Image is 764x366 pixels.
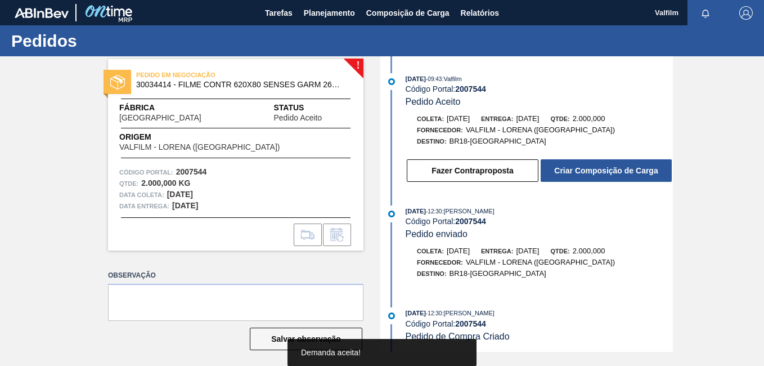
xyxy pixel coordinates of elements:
div: Ir para Composição de Carga [294,224,322,246]
span: Pedido enviado [406,229,468,239]
span: Data entrega: [119,200,169,212]
span: [DATE] [447,114,470,123]
span: VALFILM - LORENA ([GEOGRAPHIC_DATA]) [466,126,615,134]
label: Observação [108,267,363,284]
strong: 2.000,000 KG [141,178,190,188]
strong: 2007544 [455,84,486,93]
img: atual [388,313,395,319]
span: Qtde: [550,248,569,255]
span: [DATE] [516,247,539,255]
strong: 2007544 [455,217,486,226]
span: VALFILM - LORENA ([GEOGRAPHIC_DATA]) [119,143,280,151]
span: BR18-[GEOGRAPHIC_DATA] [450,137,546,145]
span: [GEOGRAPHIC_DATA] [119,114,201,122]
div: Código Portal: [406,217,673,226]
strong: [DATE] [172,201,198,210]
span: Destino: [417,138,447,145]
span: Destino: [417,270,447,277]
span: - 12:30 [426,208,442,215]
span: Fornecedor: [417,127,463,133]
button: Criar Composição de Carga [541,159,672,182]
span: : [PERSON_NAME] [442,310,495,316]
span: BR18-[GEOGRAPHIC_DATA] [450,269,546,278]
span: Entrega: [481,115,513,122]
strong: [DATE] [167,190,193,199]
span: [DATE] [516,114,539,123]
span: : [PERSON_NAME] [442,208,495,215]
span: [DATE] [406,310,426,316]
span: Pedido Aceito [406,97,461,106]
span: [DATE] [406,208,426,215]
span: 2.000,000 [573,114,605,123]
img: atual [388,211,395,217]
span: Entrega: [481,248,513,255]
button: Notificações [687,5,723,21]
div: Informar alteração no pedido [323,224,351,246]
span: Composição de Carga [366,6,450,20]
span: Origem [119,131,312,143]
span: Fábrica [119,102,237,114]
span: PEDIDO EM NEGOCIAÇÃO [136,69,294,81]
img: Logout [739,6,753,20]
strong: 2007544 [455,319,486,328]
span: Pedido de Compra Criado [406,332,510,341]
span: Demanda aceita! [301,348,361,357]
span: : Valfilm [442,75,461,82]
span: [DATE] [447,247,470,255]
span: Fornecedor: [417,259,463,266]
span: Qtde: [550,115,569,122]
span: Data coleta: [119,189,164,200]
div: Código Portal: [406,319,673,328]
span: Tarefas [265,6,293,20]
span: Planejamento [304,6,355,20]
span: Qtde : [119,178,138,189]
span: [DATE] [406,75,426,82]
img: status [110,75,125,90]
button: Salvar observação [250,328,362,350]
span: Coleta: [417,115,444,122]
strong: 2007544 [176,167,207,176]
div: Código Portal: [406,84,673,93]
span: VALFILM - LORENA ([GEOGRAPHIC_DATA]) [466,258,615,266]
img: TNhmsLtSVTkK8tSr43FrP2fwEKptu5GPRR3wAAAABJRU5ErkJggg== [15,8,69,18]
button: Fazer Contraproposta [407,159,538,182]
span: Coleta: [417,248,444,255]
h1: Pedidos [11,34,211,47]
span: - 12:30 [426,310,442,316]
span: Status [273,102,352,114]
span: - 09:43 [426,76,442,82]
span: Código Portal: [119,167,173,178]
span: Pedido Aceito [273,114,322,122]
img: atual [388,78,395,85]
span: 30034414 - FILME CONTR 620X80 SENSES GARM 269ML [136,81,340,89]
span: Relatórios [461,6,499,20]
span: 2.000,000 [573,247,605,255]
